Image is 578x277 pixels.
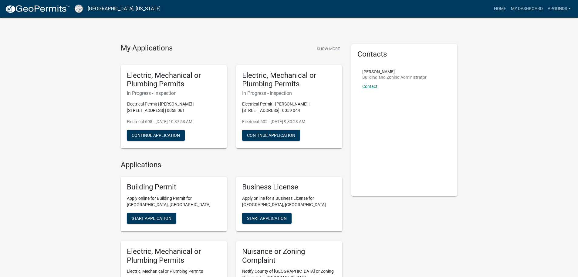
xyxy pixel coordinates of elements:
[357,50,451,59] h5: Contacts
[75,5,83,13] img: Cook County, Georgia
[127,130,185,141] button: Continue Application
[242,71,336,89] h5: Electric, Mechanical or Plumbing Permits
[127,183,221,192] h5: Building Permit
[242,183,336,192] h5: Business License
[121,161,342,169] h4: Applications
[362,84,377,89] a: Contact
[127,247,221,265] h5: Electric, Mechanical or Plumbing Permits
[127,90,221,96] h6: In Progress - Inspection
[247,216,287,220] span: Start Application
[121,44,173,53] h4: My Applications
[127,71,221,89] h5: Electric, Mechanical or Plumbing Permits
[127,195,221,208] p: Apply online for Building Permit for [GEOGRAPHIC_DATA], [GEOGRAPHIC_DATA]
[242,247,336,265] h5: Nuisance or Zoning Complaint
[127,213,176,224] button: Start Application
[132,216,171,220] span: Start Application
[509,3,545,15] a: My Dashboard
[127,101,221,114] p: Electrical Permit | [PERSON_NAME] | [STREET_ADDRESS] | 0058 061
[492,3,509,15] a: Home
[545,3,573,15] a: apounds
[88,4,161,14] a: [GEOGRAPHIC_DATA], [US_STATE]
[127,268,221,275] p: Electric, Mechanical or Plumbing Permits
[242,195,336,208] p: Apply online for a Business License for [GEOGRAPHIC_DATA], [GEOGRAPHIC_DATA]
[314,44,342,54] button: Show More
[242,130,300,141] button: Continue Application
[362,70,427,74] p: [PERSON_NAME]
[242,213,292,224] button: Start Application
[242,90,336,96] h6: In Progress - Inspection
[362,75,427,79] p: Building and Zoning Administrator
[242,119,336,125] p: Electrical-602 - [DATE] 9:30:23 AM
[242,101,336,114] p: Electrical Permit | [PERSON_NAME] | [STREET_ADDRESS] | 0059 044
[127,119,221,125] p: Electrical-608 - [DATE] 10:37:53 AM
